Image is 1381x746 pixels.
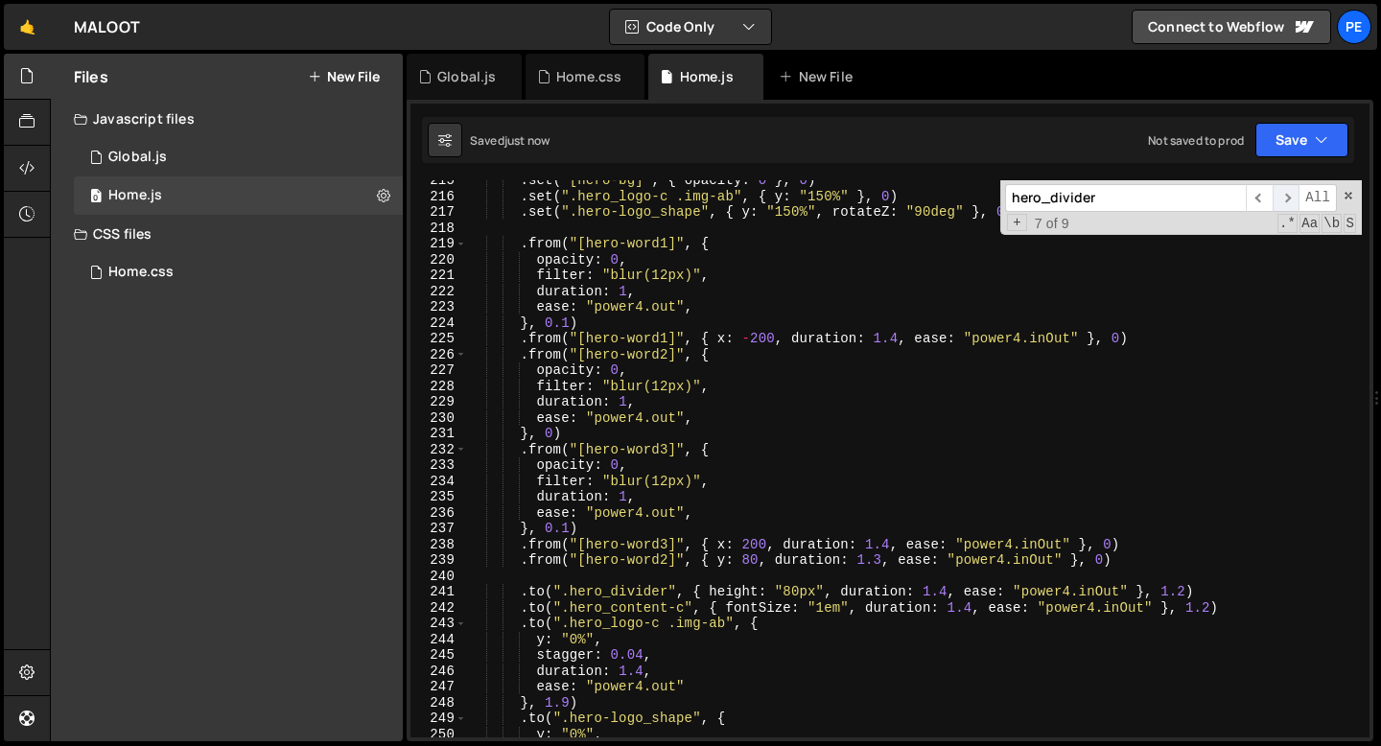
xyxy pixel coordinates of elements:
[410,711,467,727] div: 249
[410,442,467,458] div: 232
[1322,214,1342,233] span: Whole Word Search
[504,132,550,149] div: just now
[51,215,403,253] div: CSS files
[410,362,467,379] div: 227
[410,537,467,553] div: 238
[410,616,467,632] div: 243
[410,457,467,474] div: 233
[779,67,859,86] div: New File
[410,426,467,442] div: 231
[410,315,467,332] div: 224
[410,347,467,363] div: 226
[410,695,467,711] div: 248
[410,664,467,680] div: 246
[410,173,467,189] div: 215
[1148,132,1244,149] div: Not saved to prod
[410,505,467,522] div: 236
[410,600,467,617] div: 242
[556,67,621,86] div: Home.css
[410,679,467,695] div: 247
[1277,214,1298,233] span: RegExp Search
[74,138,403,176] div: 16127/43325.js
[410,584,467,600] div: 241
[410,252,467,268] div: 220
[470,132,550,149] div: Saved
[74,176,403,215] div: 16127/43336.js
[1027,216,1077,232] span: 7 of 9
[1005,184,1246,212] input: Search for
[410,204,467,221] div: 217
[410,268,467,284] div: 221
[90,190,102,205] span: 0
[1344,214,1356,233] span: Search In Selection
[410,410,467,427] div: 230
[74,253,403,291] div: 16127/43667.css
[410,647,467,664] div: 245
[74,15,140,38] div: MALOOT
[108,187,162,204] div: Home.js
[1337,10,1371,44] a: Pe
[410,489,467,505] div: 235
[680,67,734,86] div: Home.js
[74,66,108,87] h2: Files
[410,299,467,315] div: 223
[410,331,467,347] div: 225
[437,67,496,86] div: Global.js
[108,149,167,166] div: Global.js
[410,521,467,537] div: 237
[1246,184,1273,212] span: ​
[4,4,51,50] a: 🤙
[410,236,467,252] div: 219
[1299,214,1320,233] span: CaseSensitive Search
[410,379,467,395] div: 228
[108,264,174,281] div: Home.css
[1273,184,1299,212] span: ​
[410,632,467,648] div: 244
[51,100,403,138] div: Javascript files
[410,221,467,237] div: 218
[410,394,467,410] div: 229
[1255,123,1348,157] button: Save
[410,569,467,585] div: 240
[410,284,467,300] div: 222
[410,727,467,743] div: 250
[410,552,467,569] div: 239
[308,69,380,84] button: New File
[1299,184,1337,212] span: Alt-Enter
[1007,214,1027,232] span: Toggle Replace mode
[1132,10,1331,44] a: Connect to Webflow
[610,10,771,44] button: Code Only
[410,474,467,490] div: 234
[410,189,467,205] div: 216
